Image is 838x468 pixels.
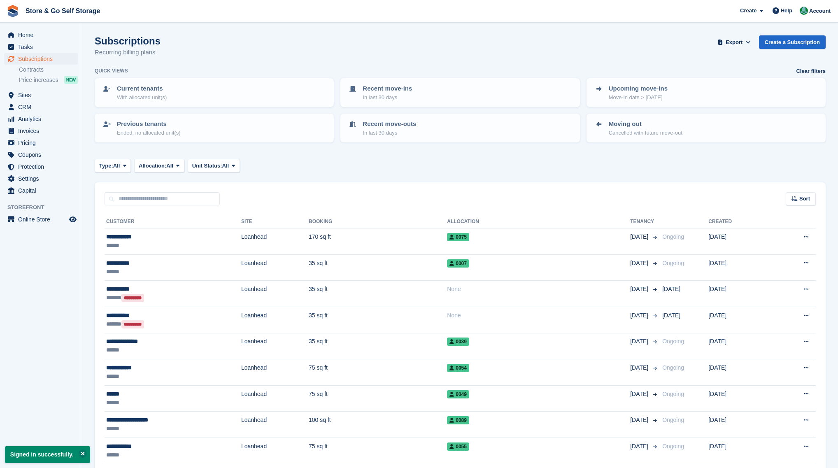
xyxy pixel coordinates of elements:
span: Allocation: [139,162,166,170]
td: 75 sq ft [309,438,447,464]
span: Online Store [18,214,68,225]
a: menu [4,53,78,65]
span: 0049 [447,390,469,398]
span: [DATE] [630,285,650,293]
p: Current tenants [117,84,167,93]
td: 35 sq ft [309,254,447,281]
td: Loanhead [241,228,309,255]
button: Export [716,35,752,49]
td: Loanhead [241,412,309,438]
a: Upcoming move-ins Move-in date > [DATE] [587,79,825,106]
a: menu [4,89,78,101]
td: 100 sq ft [309,412,447,438]
td: Loanhead [241,254,309,281]
td: [DATE] [708,307,770,333]
span: [DATE] [630,337,650,346]
td: 35 sq ft [309,281,447,307]
a: menu [4,214,78,225]
td: [DATE] [708,254,770,281]
td: [DATE] [708,385,770,412]
span: 0055 [447,442,469,451]
a: Contracts [19,66,78,74]
span: Protection [18,161,68,172]
a: menu [4,41,78,53]
span: Ongoing [662,417,684,423]
div: NEW [64,76,78,84]
span: Settings [18,173,68,184]
p: Move-in date > [DATE] [609,93,668,102]
p: With allocated unit(s) [117,93,167,102]
span: Ongoing [662,260,684,266]
span: Capital [18,185,68,196]
span: 0039 [447,338,469,346]
a: menu [4,29,78,41]
td: 170 sq ft [309,228,447,255]
span: Sort [799,195,810,203]
span: Price increases [19,76,58,84]
span: [DATE] [662,312,680,319]
p: In last 30 days [363,93,412,102]
img: stora-icon-8386f47178a22dfd0bd8f6a31ec36ba5ce8667c1dd55bd0f319d3a0aa187defe.svg [7,5,19,17]
a: menu [4,113,78,125]
td: Loanhead [241,438,309,464]
span: CRM [18,101,68,113]
th: Site [241,215,309,228]
span: 0007 [447,259,469,268]
p: Previous tenants [117,119,181,129]
td: [DATE] [708,281,770,307]
td: Loanhead [241,281,309,307]
td: Loanhead [241,385,309,412]
span: 0075 [447,233,469,241]
a: Store & Go Self Storage [22,4,103,18]
a: menu [4,161,78,172]
span: [DATE] [630,259,650,268]
th: Booking [309,215,447,228]
th: Customer [105,215,241,228]
span: Storefront [7,203,82,212]
td: Loanhead [241,307,309,333]
span: [DATE] [630,233,650,241]
div: None [447,285,630,293]
button: Unit Status: All [188,159,240,172]
td: 35 sq ft [309,307,447,333]
a: Preview store [68,214,78,224]
span: All [222,162,229,170]
a: Price increases NEW [19,75,78,84]
td: [DATE] [708,228,770,255]
a: menu [4,137,78,149]
span: Home [18,29,68,41]
span: Subscriptions [18,53,68,65]
h6: Quick views [95,67,128,75]
a: Clear filters [796,67,826,75]
span: [DATE] [630,363,650,372]
img: Adeel Hussain [800,7,808,15]
span: [DATE] [630,390,650,398]
span: [DATE] [630,442,650,451]
th: Tenancy [630,215,659,228]
span: Ongoing [662,391,684,397]
span: All [166,162,173,170]
p: Signed in successfully. [5,446,90,463]
span: Ongoing [662,233,684,240]
span: Help [781,7,792,15]
span: Invoices [18,125,68,137]
td: Loanhead [241,359,309,386]
span: [DATE] [662,286,680,292]
td: 35 sq ft [309,333,447,359]
button: Allocation: All [134,159,184,172]
td: Loanhead [241,333,309,359]
a: Previous tenants Ended, no allocated unit(s) [95,114,333,142]
span: Type: [99,162,113,170]
td: [DATE] [708,359,770,386]
a: menu [4,173,78,184]
p: Recurring billing plans [95,48,161,57]
p: Cancelled with future move-out [609,129,682,137]
span: Tasks [18,41,68,53]
span: Unit Status: [192,162,222,170]
p: Moving out [609,119,682,129]
th: Allocation [447,215,630,228]
span: [DATE] [630,311,650,320]
a: Create a Subscription [759,35,826,49]
span: Sites [18,89,68,101]
a: menu [4,125,78,137]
